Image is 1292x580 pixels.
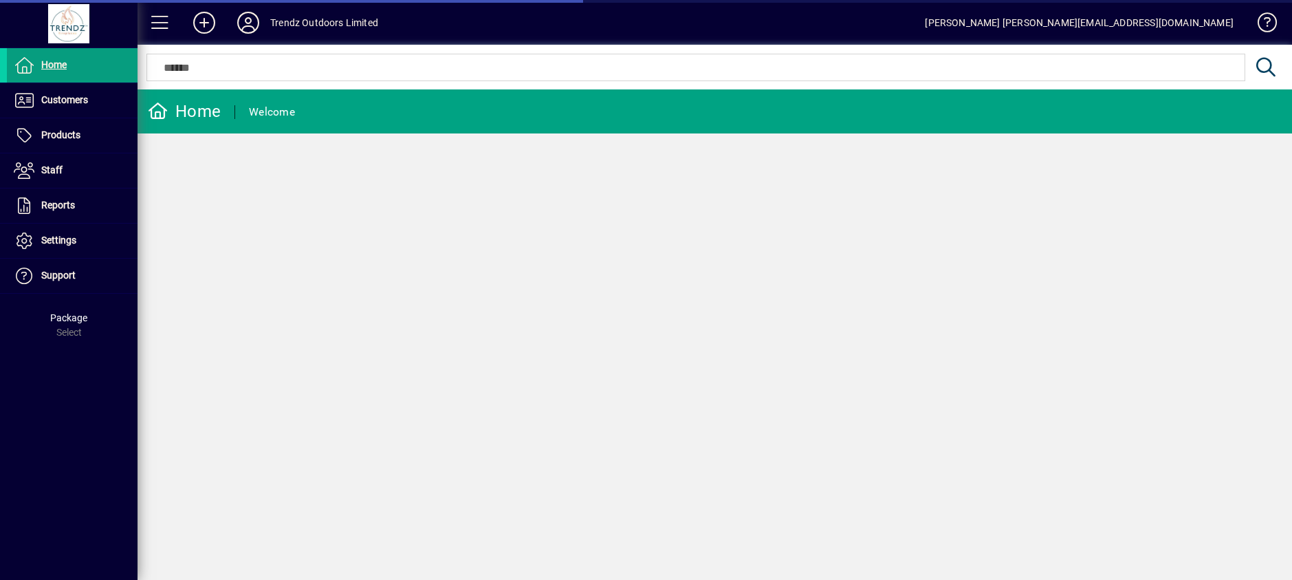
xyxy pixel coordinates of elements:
span: Home [41,59,67,70]
a: Staff [7,153,138,188]
button: Add [182,10,226,35]
span: Reports [41,200,75,211]
a: Support [7,259,138,293]
div: Welcome [249,101,295,123]
a: Customers [7,83,138,118]
span: Customers [41,94,88,105]
a: Reports [7,189,138,223]
span: Products [41,129,80,140]
span: Settings [41,235,76,246]
a: Settings [7,224,138,258]
a: Products [7,118,138,153]
div: Home [148,100,221,122]
button: Profile [226,10,270,35]
span: Support [41,270,76,281]
a: Knowledge Base [1247,3,1275,47]
span: Package [50,312,87,323]
div: Trendz Outdoors Limited [270,12,378,34]
span: Staff [41,164,63,175]
div: [PERSON_NAME] [PERSON_NAME][EMAIL_ADDRESS][DOMAIN_NAME] [925,12,1234,34]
